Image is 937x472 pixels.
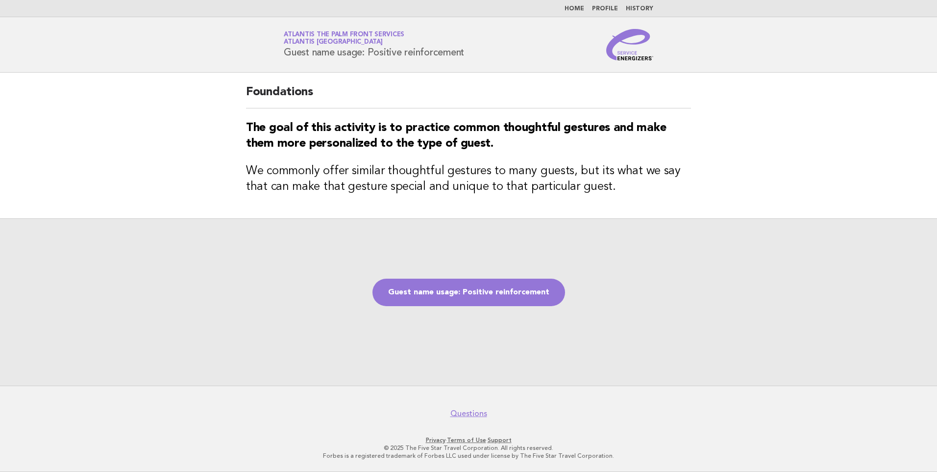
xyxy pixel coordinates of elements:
[626,6,653,12] a: History
[169,436,768,444] p: · ·
[284,31,404,45] a: Atlantis The Palm Front ServicesAtlantis [GEOGRAPHIC_DATA]
[246,122,666,150] strong: The goal of this activity is to practice common thoughtful gestures and make them more personaliz...
[284,39,383,46] span: Atlantis [GEOGRAPHIC_DATA]
[426,437,445,444] a: Privacy
[284,32,464,57] h1: Guest name usage: Positive reinforcement
[246,163,691,195] h3: We commonly offer similar thoughtful gestures to many guests, but its what we say that can make t...
[565,6,584,12] a: Home
[169,444,768,452] p: © 2025 The Five Star Travel Corporation. All rights reserved.
[372,279,565,306] a: Guest name usage: Positive reinforcement
[169,452,768,460] p: Forbes is a registered trademark of Forbes LLC used under license by The Five Star Travel Corpora...
[488,437,512,444] a: Support
[592,6,618,12] a: Profile
[450,409,487,419] a: Questions
[606,29,653,60] img: Service Energizers
[447,437,486,444] a: Terms of Use
[246,84,691,108] h2: Foundations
